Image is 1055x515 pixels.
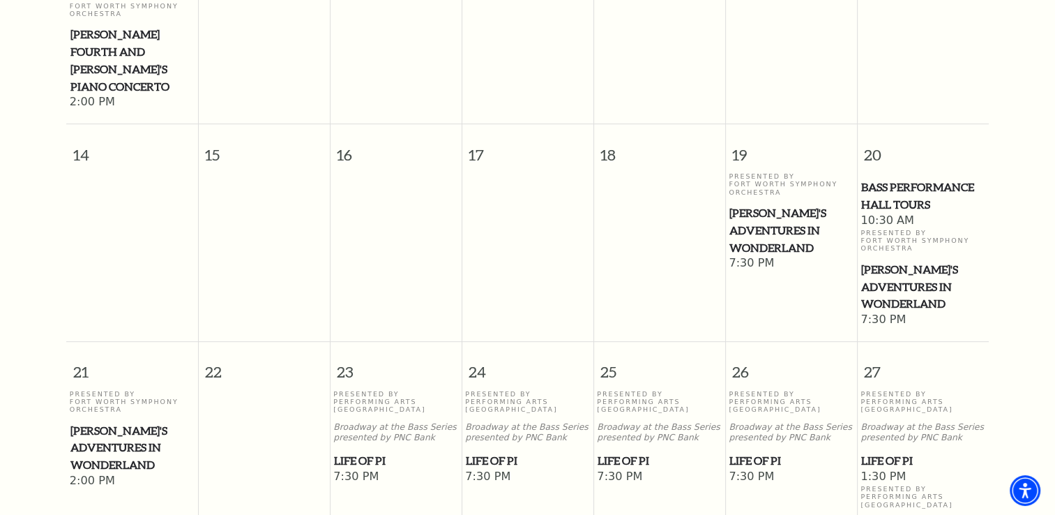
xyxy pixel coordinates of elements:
[860,261,985,313] a: Alice's Adventures in Wonderland
[729,204,853,256] a: Alice's Adventures in Wonderland
[70,422,194,474] span: [PERSON_NAME]'s Adventures in Wonderland
[466,452,589,470] span: Life of Pi
[331,342,462,390] span: 23
[860,470,985,485] span: 1:30 PM
[860,390,985,414] p: Presented By Performing Arts [GEOGRAPHIC_DATA]
[465,390,590,414] p: Presented By Performing Arts [GEOGRAPHIC_DATA]
[729,172,853,196] p: Presented By Fort Worth Symphony Orchestra
[597,422,722,443] p: Broadway at the Bass Series presented by PNC Bank
[860,485,985,509] p: Presented By Performing Arts [GEOGRAPHIC_DATA]
[462,124,593,172] span: 17
[729,452,853,470] span: Life of Pi
[726,124,857,172] span: 19
[199,342,330,390] span: 22
[860,422,985,443] p: Broadway at the Bass Series presented by PNC Bank
[729,470,853,485] span: 7:30 PM
[858,124,989,172] span: 20
[70,26,195,95] a: Brahms Fourth and Grieg's Piano Concerto
[333,452,458,470] a: Life of Pi
[334,452,457,470] span: Life of Pi
[70,95,195,110] span: 2:00 PM
[598,452,721,470] span: Life of Pi
[462,342,593,390] span: 24
[726,342,857,390] span: 26
[199,124,330,172] span: 15
[70,474,195,489] span: 2:00 PM
[66,342,198,390] span: 21
[860,313,985,328] span: 7:30 PM
[597,452,722,470] a: Life of Pi
[860,229,985,253] p: Presented By Fort Worth Symphony Orchestra
[465,422,590,443] p: Broadway at the Bass Series presented by PNC Bank
[729,452,853,470] a: Life of Pi
[465,470,590,485] span: 7:30 PM
[860,179,985,213] a: Bass Performance Hall Tours
[594,342,725,390] span: 25
[1010,475,1040,506] div: Accessibility Menu
[729,256,853,271] span: 7:30 PM
[860,214,985,229] span: 10:30 AM
[729,422,853,443] p: Broadway at the Bass Series presented by PNC Bank
[858,342,989,390] span: 27
[594,124,725,172] span: 18
[70,422,195,474] a: Alice's Adventures in Wonderland
[333,422,458,443] p: Broadway at the Bass Series presented by PNC Bank
[333,390,458,414] p: Presented By Performing Arts [GEOGRAPHIC_DATA]
[333,470,458,485] span: 7:30 PM
[729,390,853,414] p: Presented By Performing Arts [GEOGRAPHIC_DATA]
[729,204,853,256] span: [PERSON_NAME]'s Adventures in Wonderland
[861,261,985,313] span: [PERSON_NAME]'s Adventures in Wonderland
[860,452,985,470] a: Life of Pi
[70,390,195,414] p: Presented By Fort Worth Symphony Orchestra
[66,124,198,172] span: 14
[597,390,722,414] p: Presented By Performing Arts [GEOGRAPHIC_DATA]
[331,124,462,172] span: 16
[465,452,590,470] a: Life of Pi
[597,470,722,485] span: 7:30 PM
[70,26,194,95] span: [PERSON_NAME] Fourth and [PERSON_NAME]'s Piano Concerto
